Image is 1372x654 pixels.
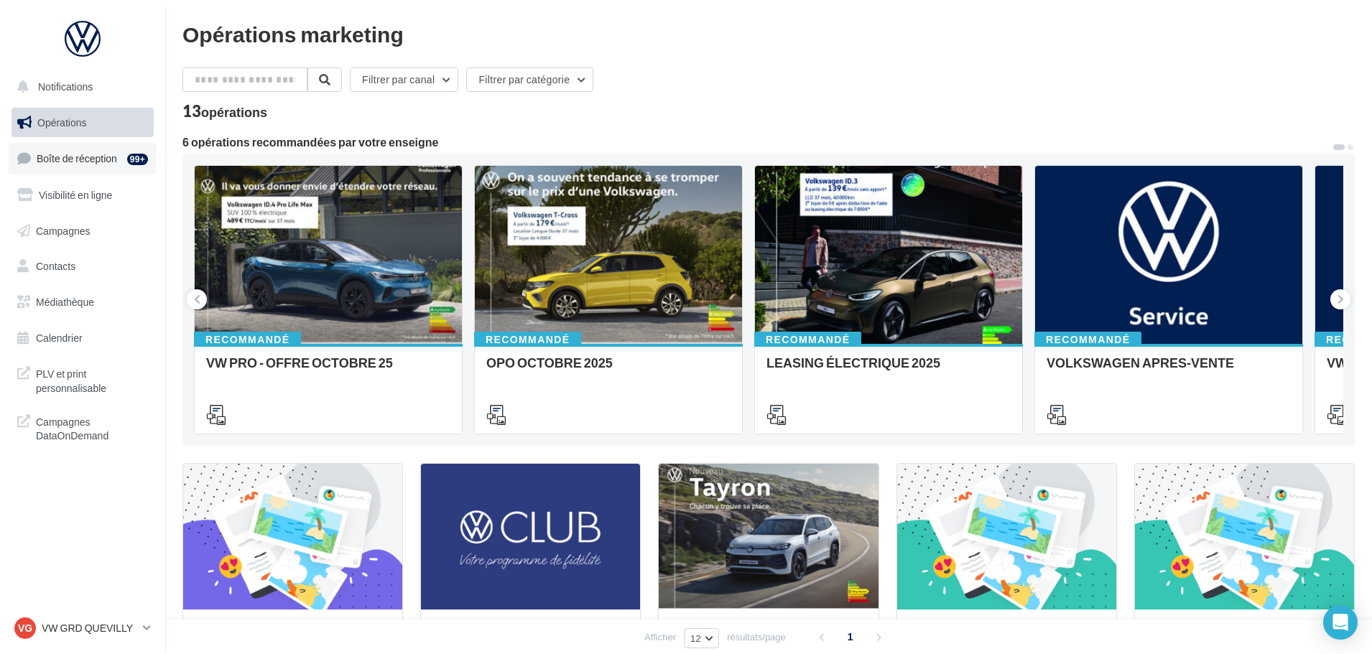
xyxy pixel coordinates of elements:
div: OPO OCTOBRE 2025 [486,355,731,384]
div: VOLKSWAGEN APRES-VENTE [1047,355,1291,384]
div: Opérations marketing [182,23,1355,45]
div: Open Intercom Messenger [1323,605,1358,640]
a: Campagnes DataOnDemand [9,406,157,449]
a: VG VW GRD QUEVILLY [11,615,154,642]
span: Contacts [36,260,75,272]
div: 6 opérations recommandées par votre enseigne [182,136,1332,148]
a: Médiathèque [9,287,157,317]
div: Recommandé [754,332,861,347]
span: résultats/page [727,630,786,644]
button: Notifications [9,72,151,102]
span: Afficher [644,630,676,644]
button: Filtrer par catégorie [466,67,593,92]
button: Filtrer par canal [350,67,458,92]
div: 99+ [127,154,148,165]
p: VW GRD QUEVILLY [42,621,137,635]
div: LEASING ÉLECTRIQUE 2025 [766,355,1011,384]
span: 1 [839,625,862,648]
span: Boîte de réception [37,152,117,164]
div: opérations [201,106,267,118]
a: PLV et print personnalisable [9,358,157,401]
button: 12 [684,628,719,648]
span: Calendrier [36,332,83,344]
span: Visibilité en ligne [39,189,112,201]
div: VW PRO - OFFRE OCTOBRE 25 [206,355,450,384]
a: Calendrier [9,323,157,353]
a: Opérations [9,108,157,138]
span: VG [18,621,32,635]
span: 12 [690,632,701,644]
span: Campagnes DataOnDemand [36,412,148,443]
a: Boîte de réception99+ [9,143,157,174]
div: Recommandé [1034,332,1141,347]
span: Notifications [38,80,93,93]
a: Visibilité en ligne [9,180,157,210]
a: Campagnes [9,216,157,246]
span: Campagnes [36,224,91,236]
span: Opérations [37,116,86,129]
span: Médiathèque [36,296,94,308]
div: Recommandé [194,332,301,347]
div: Recommandé [474,332,581,347]
div: 13 [182,103,267,119]
span: PLV et print personnalisable [36,364,148,395]
a: Contacts [9,251,157,281]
